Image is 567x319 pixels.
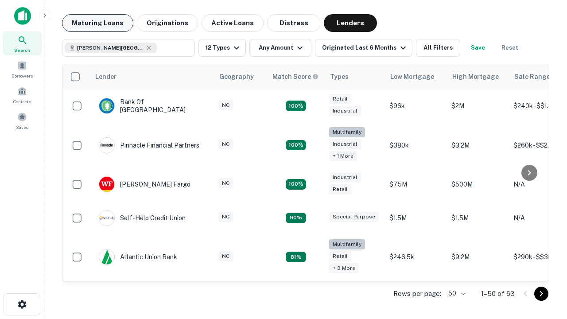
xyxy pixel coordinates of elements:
[99,249,177,265] div: Atlantic Union Bank
[62,14,133,32] button: Maturing Loans
[202,14,264,32] button: Active Loans
[329,239,365,249] div: Multifamily
[16,124,29,131] span: Saved
[329,127,365,137] div: Multifamily
[90,64,214,89] th: Lender
[329,94,351,104] div: Retail
[219,71,254,82] div: Geography
[534,287,548,301] button: Go to next page
[447,123,509,167] td: $3.2M
[464,39,492,57] button: Save your search to get updates of matches that match your search criteria.
[329,251,351,261] div: Retail
[218,212,233,222] div: NC
[330,71,349,82] div: Types
[249,39,311,57] button: Any Amount
[198,39,246,57] button: 12 Types
[218,178,233,188] div: NC
[447,89,509,123] td: $2M
[99,176,190,192] div: [PERSON_NAME] Fargo
[416,39,460,57] button: All Filters
[325,64,385,89] th: Types
[99,98,205,114] div: Bank Of [GEOGRAPHIC_DATA]
[99,210,114,226] img: picture
[324,14,377,32] button: Lenders
[329,172,361,183] div: Industrial
[452,71,499,82] div: High Mortgage
[3,31,42,55] a: Search
[329,184,351,195] div: Retail
[13,98,31,105] span: Contacts
[286,101,306,111] div: Matching Properties: 15, hasApolloMatch: undefined
[329,263,359,273] div: + 3 more
[385,123,447,167] td: $380k
[3,83,42,107] a: Contacts
[218,100,233,110] div: NC
[99,210,186,226] div: Self-help Credit Union
[393,288,441,299] p: Rows per page:
[14,47,30,54] span: Search
[385,64,447,89] th: Low Mortgage
[329,151,357,161] div: + 1 more
[267,64,325,89] th: Capitalize uses an advanced AI algorithm to match your search with the best lender. The match sco...
[99,137,199,153] div: Pinnacle Financial Partners
[523,220,567,262] iframe: Chat Widget
[218,251,233,261] div: NC
[447,201,509,235] td: $1.5M
[447,235,509,280] td: $9.2M
[329,106,361,116] div: Industrial
[385,89,447,123] td: $96k
[481,288,515,299] p: 1–50 of 63
[385,167,447,201] td: $7.5M
[99,249,114,265] img: picture
[286,213,306,223] div: Matching Properties: 11, hasApolloMatch: undefined
[315,39,412,57] button: Originated Last 6 Months
[322,43,408,53] div: Originated Last 6 Months
[99,177,114,192] img: picture
[286,252,306,262] div: Matching Properties: 10, hasApolloMatch: undefined
[390,71,434,82] div: Low Mortgage
[514,71,550,82] div: Sale Range
[286,179,306,190] div: Matching Properties: 14, hasApolloMatch: undefined
[329,212,379,222] div: Special Purpose
[12,72,33,79] span: Borrowers
[77,44,144,52] span: [PERSON_NAME][GEOGRAPHIC_DATA], [GEOGRAPHIC_DATA]
[445,287,467,300] div: 50
[385,235,447,280] td: $246.5k
[99,138,114,153] img: picture
[95,71,117,82] div: Lender
[272,72,317,82] h6: Match Score
[3,57,42,81] a: Borrowers
[99,98,114,113] img: picture
[267,14,320,32] button: Distress
[286,140,306,151] div: Matching Properties: 22, hasApolloMatch: undefined
[329,139,361,149] div: Industrial
[218,139,233,149] div: NC
[272,72,318,82] div: Capitalize uses an advanced AI algorithm to match your search with the best lender. The match sco...
[137,14,198,32] button: Originations
[214,64,267,89] th: Geography
[447,167,509,201] td: $500M
[14,7,31,25] img: capitalize-icon.png
[447,64,509,89] th: High Mortgage
[3,109,42,132] a: Saved
[496,39,524,57] button: Reset
[385,201,447,235] td: $1.5M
